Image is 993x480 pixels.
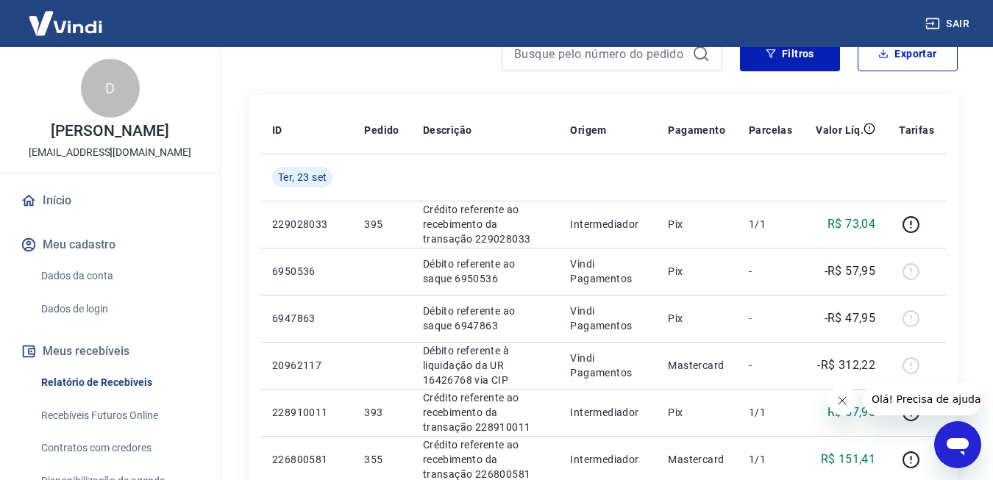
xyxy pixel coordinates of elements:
[570,351,644,380] p: Vindi Pagamentos
[899,123,934,137] p: Tarifas
[570,217,644,232] p: Intermediador
[668,311,725,326] p: Pix
[749,311,792,326] p: -
[570,405,644,420] p: Intermediador
[423,304,547,333] p: Débito referente ao saque 6947863
[423,343,547,387] p: Débito referente à liquidação da UR 16426768 via CIP
[827,215,875,233] p: R$ 73,04
[570,123,606,137] p: Origem
[668,264,725,279] p: Pix
[817,357,875,374] p: -R$ 312,22
[81,59,140,118] div: D
[272,358,341,373] p: 20962117
[668,358,725,373] p: Mastercard
[749,123,792,137] p: Parcelas
[570,304,644,333] p: Vindi Pagamentos
[922,10,975,37] button: Sair
[272,217,341,232] p: 229028033
[740,36,840,71] button: Filtros
[825,262,876,280] p: -R$ 57,95
[278,170,327,185] span: Ter, 23 set
[51,123,168,139] p: [PERSON_NAME]
[272,452,341,467] p: 226800581
[749,217,792,232] p: 1/1
[821,451,876,468] p: R$ 151,41
[749,264,792,279] p: -
[272,123,282,137] p: ID
[35,401,202,431] a: Recebíveis Futuros Online
[18,229,202,261] button: Meu cadastro
[29,145,191,160] p: [EMAIL_ADDRESS][DOMAIN_NAME]
[423,390,547,434] p: Crédito referente ao recebimento da transação 228910011
[825,309,876,327] p: -R$ 47,95
[364,217,399,232] p: 395
[272,264,341,279] p: 6950536
[272,405,341,420] p: 228910011
[364,452,399,467] p: 355
[18,335,202,368] button: Meus recebíveis
[816,123,864,137] p: Valor Líq.
[863,383,981,415] iframe: Mensagem da empresa
[35,294,202,324] a: Dados de login
[668,452,725,467] p: Mastercard
[570,257,644,286] p: Vindi Pagamentos
[749,358,792,373] p: -
[514,43,686,65] input: Busque pelo número do pedido
[423,257,547,286] p: Débito referente ao saque 6950536
[18,1,113,46] img: Vindi
[423,202,547,246] p: Crédito referente ao recebimento da transação 229028033
[364,123,399,137] p: Pedido
[934,421,981,468] iframe: Botão para abrir a janela de mensagens
[827,386,857,415] iframe: Fechar mensagem
[749,405,792,420] p: 1/1
[35,261,202,291] a: Dados da conta
[858,36,958,71] button: Exportar
[668,123,725,137] p: Pagamento
[423,123,472,137] p: Descrição
[18,185,202,217] a: Início
[35,433,202,463] a: Contratos com credores
[570,452,644,467] p: Intermediador
[749,452,792,467] p: 1/1
[668,405,725,420] p: Pix
[9,10,124,22] span: Olá! Precisa de ajuda?
[272,311,341,326] p: 6947863
[35,368,202,398] a: Relatório de Recebíveis
[668,217,725,232] p: Pix
[364,405,399,420] p: 393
